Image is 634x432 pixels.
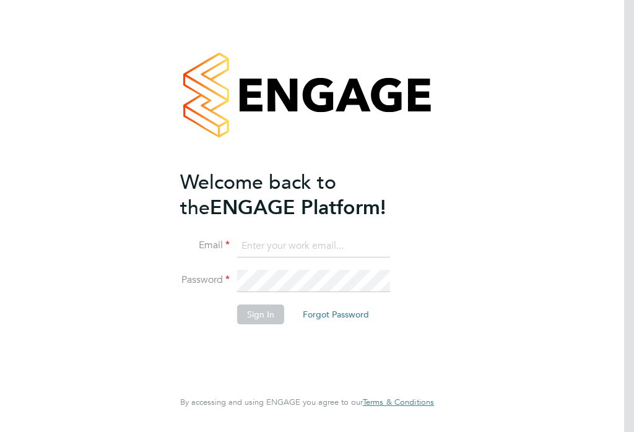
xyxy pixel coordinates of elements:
[363,397,434,407] span: Terms & Conditions
[363,397,434,407] a: Terms & Conditions
[180,170,336,220] span: Welcome back to the
[237,235,390,257] input: Enter your work email...
[180,397,434,407] span: By accessing and using ENGAGE you agree to our
[237,305,284,324] button: Sign In
[180,274,230,287] label: Password
[180,239,230,252] label: Email
[180,170,422,220] h2: ENGAGE Platform!
[293,305,379,324] button: Forgot Password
